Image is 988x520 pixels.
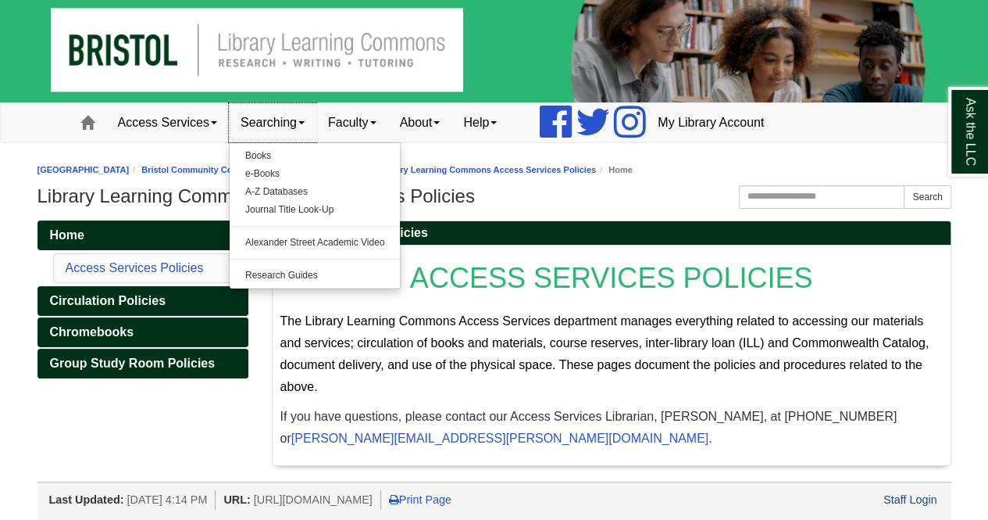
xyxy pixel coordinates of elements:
[316,103,388,142] a: Faculty
[37,349,248,378] a: Group Study Room Policies
[230,165,401,183] a: e-Books
[229,103,316,142] a: Searching
[230,267,401,285] a: Research Guides
[66,261,204,274] a: Access Services Policies
[230,147,401,165] a: Books
[883,493,937,506] a: Staff Login
[223,493,250,506] span: URL:
[37,221,248,250] a: Home
[230,183,401,201] a: A-Z Databases
[230,201,401,219] a: Journal Title Look-Up
[50,294,166,307] span: Circulation Policies
[389,494,399,505] i: Print Page
[37,317,248,347] a: Chromebooks
[37,163,951,178] nav: breadcrumb
[280,314,929,393] span: The Library Learning Commons Access Services department manages everything related to accessing o...
[49,493,124,506] span: Last Updated:
[273,221,951,246] h2: Access Services Policies
[37,286,248,316] a: Circulation Policies
[379,165,596,174] a: Library Learning Commons Access Services Policies
[254,493,373,506] span: [URL][DOMAIN_NAME]
[280,410,897,445] span: If you have questions, please contact our Access Services Librarian, [PERSON_NAME], at [PHONE_NUM...
[389,493,451,506] a: Print Page
[596,163,633,178] li: Home
[37,221,248,378] div: Guide Pages
[127,493,207,506] span: [DATE] 4:14 PM
[50,357,216,370] span: Group Study Room Policies
[141,165,366,174] a: Bristol Community College Library Learning Commons
[50,325,134,339] span: Chromebooks
[37,185,951,207] h1: Library Learning Commons Access Services Policies
[410,262,813,294] span: ACCESS SERVICES POLICIES
[291,432,708,445] a: [PERSON_NAME][EMAIL_ADDRESS][PERSON_NAME][DOMAIN_NAME]
[230,234,401,252] a: Alexander Street Academic Video
[106,103,229,142] a: Access Services
[904,185,951,209] button: Search
[388,103,452,142] a: About
[646,103,776,142] a: My Library Account
[451,103,508,142] a: Help
[50,228,84,242] span: Home
[37,165,130,174] a: [GEOGRAPHIC_DATA]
